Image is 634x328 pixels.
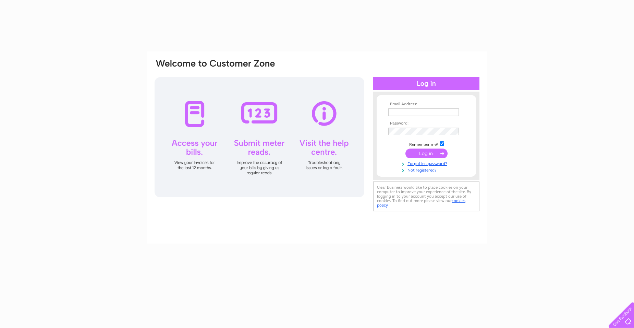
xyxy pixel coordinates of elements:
[377,198,465,208] a: cookies policy
[387,121,466,126] th: Password:
[388,160,466,166] a: Forgotten password?
[387,102,466,107] th: Email Address:
[388,166,466,173] a: Not registered?
[373,181,479,211] div: Clear Business would like to place cookies on your computer to improve your experience of the sit...
[405,149,448,158] input: Submit
[387,140,466,147] td: Remember me?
